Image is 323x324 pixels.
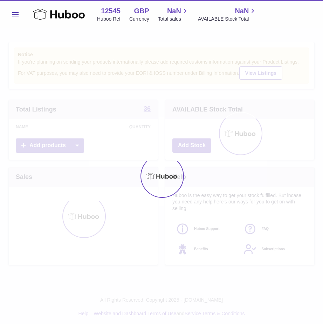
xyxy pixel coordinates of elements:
[101,6,121,16] strong: 12545
[158,6,189,22] a: NaN Total sales
[134,6,149,16] strong: GBP
[158,16,189,22] span: Total sales
[235,6,249,16] span: NaN
[198,6,257,22] a: NaN AVAILABLE Stock Total
[97,16,121,22] div: Huboo Ref
[167,6,181,16] span: NaN
[198,16,257,22] span: AVAILABLE Stock Total
[129,16,149,22] div: Currency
